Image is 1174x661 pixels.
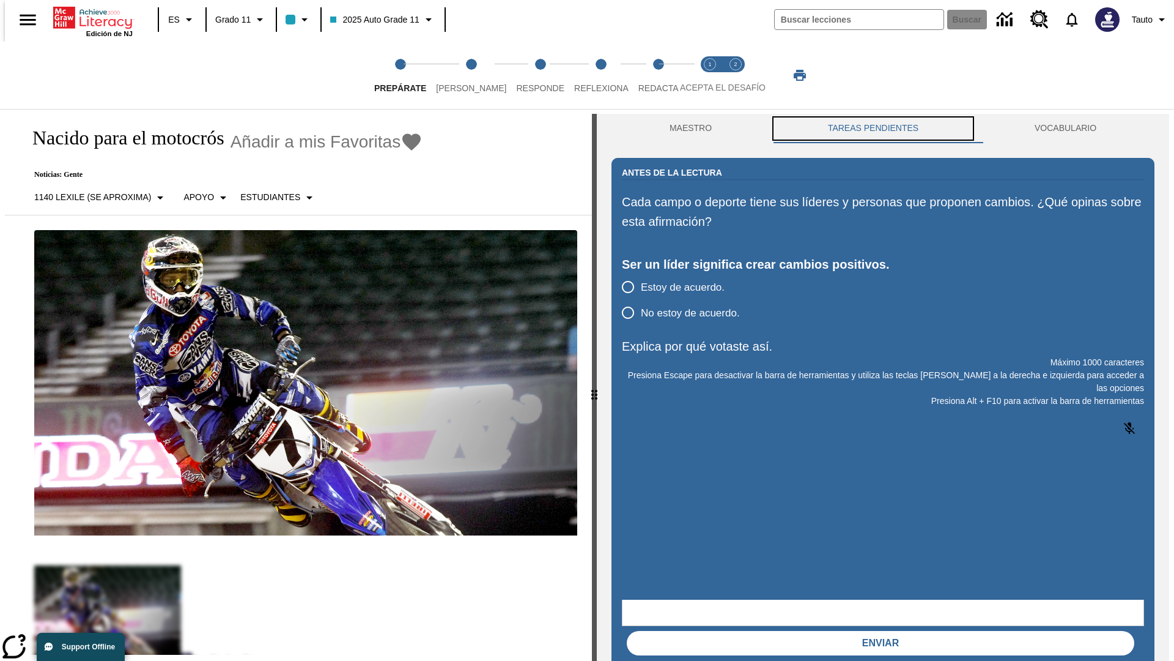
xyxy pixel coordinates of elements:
[183,191,214,204] p: Apoyo
[86,30,133,37] span: Edición de NJ
[235,187,322,209] button: Seleccionar estudiante
[281,9,317,31] button: El color de la clase es azul claro. Cambiar el color de la clase.
[680,83,766,92] span: ACEPTA EL DESAFÍO
[622,369,1144,395] p: Presiona Escape para desactivar la barra de herramientas y utiliza las teclas [PERSON_NAME] a la ...
[516,83,564,93] span: Responde
[210,9,272,31] button: Grado: Grado 11, Elige un grado
[597,114,1169,661] div: activity
[34,230,577,536] img: El corredor de motocrós James Stewart vuela por los aires en su motocicleta de montaña
[5,10,179,21] body: Explica por qué votaste así. Máximo 1000 caracteres Presiona Alt + F10 para activar la barra de h...
[775,10,943,29] input: Buscar campo
[622,166,722,179] h2: Antes de la lectura
[10,2,46,38] button: Abrir el menú lateral
[1056,4,1088,35] a: Notificaciones
[231,131,423,152] button: Añadir a mis Favoritas - Nacido para el motocrós
[240,191,300,204] p: Estudiantes
[37,633,125,661] button: Support Offline
[611,114,1154,143] div: Instructional Panel Tabs
[163,9,202,31] button: Lenguaje: ES, Selecciona un idioma
[364,42,436,109] button: Prepárate step 1 of 5
[1088,4,1127,35] button: Escoja un nuevo avatar
[20,170,423,179] p: Noticias: Gente
[989,3,1023,37] a: Centro de información
[734,61,737,67] text: 2
[622,274,750,326] div: poll
[179,187,235,209] button: Tipo de apoyo, Apoyo
[1115,414,1144,443] button: Haga clic para activar la función de reconocimiento de voz
[718,42,753,109] button: Acepta el desafío contesta step 2 of 2
[564,42,638,109] button: Reflexiona step 4 of 5
[325,9,440,31] button: Clase: 2025 Auto Grade 11, Selecciona una clase
[168,13,180,26] span: ES
[20,127,224,149] h1: Nacido para el motocrós
[611,114,770,143] button: Maestro
[629,42,689,109] button: Redacta step 5 of 5
[426,42,516,109] button: Lee step 2 of 5
[1132,13,1153,26] span: Tauto
[231,132,401,152] span: Añadir a mis Favoritas
[708,61,711,67] text: 1
[1127,9,1174,31] button: Perfil/Configuración
[29,187,172,209] button: Seleccione Lexile, 1140 Lexile (Se aproxima)
[770,114,976,143] button: TAREAS PENDIENTES
[506,42,574,109] button: Responde step 3 of 5
[692,42,728,109] button: Acepta el desafío lee step 1 of 2
[53,4,133,37] div: Portada
[780,64,819,86] button: Imprimir
[622,337,1144,356] p: Explica por qué votaste así.
[622,395,1144,408] p: Presiona Alt + F10 para activar la barra de herramientas
[641,305,740,321] span: No estoy de acuerdo.
[374,83,426,93] span: Prepárate
[436,83,506,93] span: [PERSON_NAME]
[330,13,419,26] span: 2025 Auto Grade 11
[1095,7,1120,32] img: Avatar
[592,114,597,661] div: Pulsa la tecla de intro o la barra espaciadora y luego presiona las flechas de derecha e izquierd...
[622,356,1144,369] p: Máximo 1000 caracteres
[638,83,679,93] span: Redacta
[622,192,1144,231] p: Cada campo o deporte tiene sus líderes y personas que proponen cambios. ¿Qué opinas sobre esta af...
[1023,3,1056,36] a: Centro de recursos, Se abrirá en una pestaña nueva.
[622,255,1144,274] div: Ser un líder significa crear cambios positivos.
[215,13,251,26] span: Grado 11
[627,631,1134,655] button: Enviar
[62,643,115,651] span: Support Offline
[641,280,725,296] span: Estoy de acuerdo.
[5,114,592,655] div: reading
[976,114,1154,143] button: VOCABULARIO
[574,83,629,93] span: Reflexiona
[34,191,151,204] p: 1140 Lexile (Se aproxima)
